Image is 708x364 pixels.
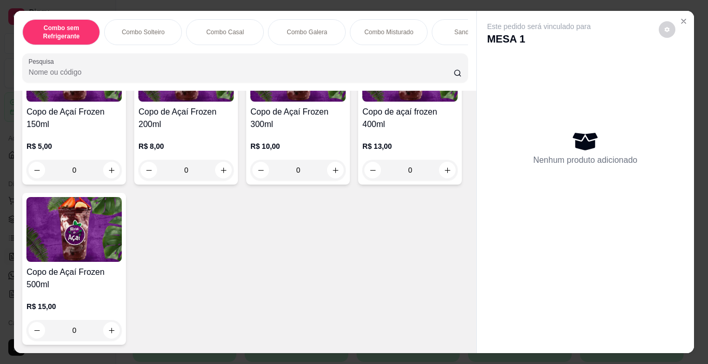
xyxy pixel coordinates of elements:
button: increase-product-quantity [103,162,120,178]
img: product-image [26,197,122,262]
h4: Copo de Açaí Frozen 150ml [26,106,122,131]
p: Combo Solteiro [122,28,165,36]
button: decrease-product-quantity [659,21,675,38]
h4: Copo de Açaí Frozen 500ml [26,266,122,291]
button: decrease-product-quantity [29,162,45,178]
button: Close [675,13,692,30]
p: R$ 10,00 [250,141,346,151]
input: Pesquisa [29,67,454,77]
label: Pesquisa [29,57,58,66]
p: Combo Misturado [364,28,414,36]
h4: Copo de açaí frozen 400ml [362,106,458,131]
p: Combo sem Refrigerante [31,24,91,40]
p: Combo Casal [206,28,244,36]
p: Nenhum produto adicionado [533,154,638,166]
p: R$ 13,00 [362,141,458,151]
h4: Copo de Açaí Frozen 200ml [138,106,234,131]
p: MESA 1 [487,32,591,46]
h4: Copo de Açaí Frozen 300ml [250,106,346,131]
p: Combo Galera [287,28,327,36]
p: Sanduíches [455,28,487,36]
p: R$ 5,00 [26,141,122,151]
p: R$ 15,00 [26,301,122,312]
p: R$ 8,00 [138,141,234,151]
p: Este pedido será vinculado para [487,21,591,32]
